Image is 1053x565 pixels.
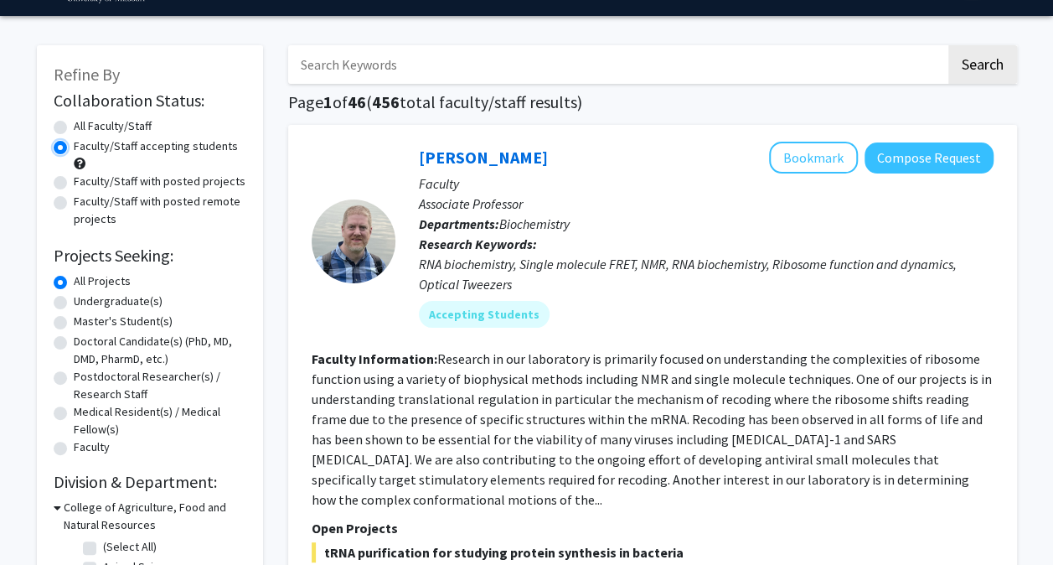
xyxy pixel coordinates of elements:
[419,147,548,168] a: [PERSON_NAME]
[74,193,246,228] label: Faculty/Staff with posted remote projects
[419,236,537,252] b: Research Keywords:
[103,538,157,556] label: (Select All)
[948,45,1017,84] button: Search
[74,438,110,456] label: Faculty
[74,293,163,310] label: Undergraduate(s)
[64,499,246,534] h3: College of Agriculture, Food and Natural Resources
[13,490,71,552] iframe: Chat
[865,143,994,174] button: Compose Request to Peter Cornish
[312,350,437,367] b: Faculty Information:
[372,91,400,112] span: 456
[54,472,246,492] h2: Division & Department:
[74,313,173,330] label: Master's Student(s)
[288,92,1017,112] h1: Page of ( total faculty/staff results)
[419,301,550,328] mat-chip: Accepting Students
[323,91,333,112] span: 1
[74,137,238,155] label: Faculty/Staff accepting students
[74,173,245,190] label: Faculty/Staff with posted projects
[312,518,994,538] p: Open Projects
[419,254,994,294] div: RNA biochemistry, Single molecule FRET, NMR, RNA biochemistry, Ribosome function and dynamics, Op...
[54,91,246,111] h2: Collaboration Status:
[288,45,946,84] input: Search Keywords
[54,246,246,266] h2: Projects Seeking:
[312,542,994,562] span: tRNA purification for studying protein synthesis in bacteria
[74,117,152,135] label: All Faculty/Staff
[74,333,246,368] label: Doctoral Candidate(s) (PhD, MD, DMD, PharmD, etc.)
[74,403,246,438] label: Medical Resident(s) / Medical Fellow(s)
[419,174,994,194] p: Faculty
[312,350,992,508] fg-read-more: Research in our laboratory is primarily focused on understanding the complexities of ribosome fun...
[54,64,120,85] span: Refine By
[74,272,131,290] label: All Projects
[419,194,994,214] p: Associate Professor
[499,215,570,232] span: Biochemistry
[419,215,499,232] b: Departments:
[348,91,366,112] span: 46
[74,368,246,403] label: Postdoctoral Researcher(s) / Research Staff
[769,142,858,174] button: Add Peter Cornish to Bookmarks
